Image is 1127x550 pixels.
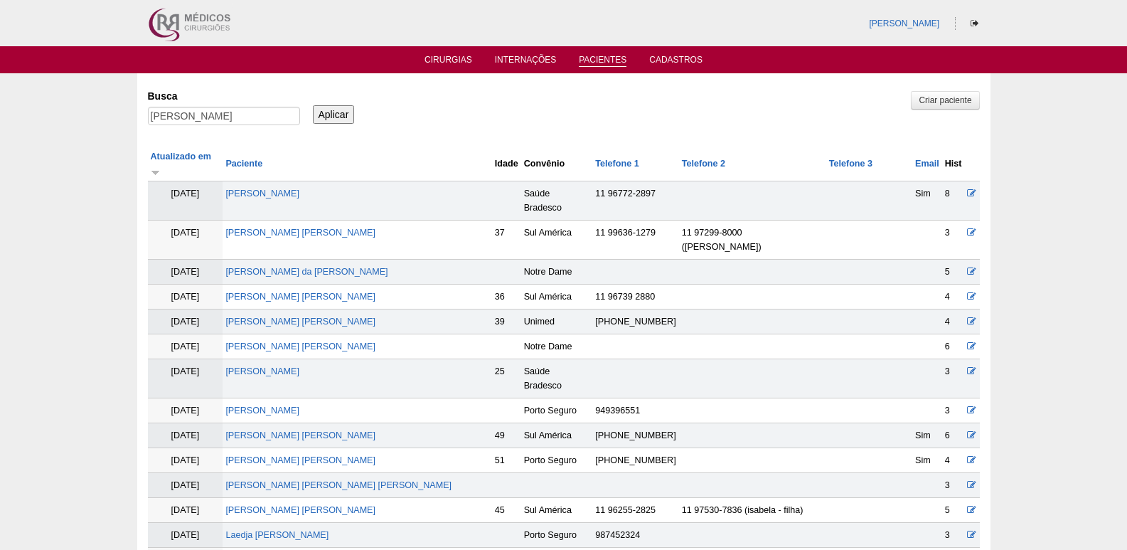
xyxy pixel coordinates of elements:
td: [DATE] [148,334,223,359]
td: 37 [492,221,521,260]
td: 3 [942,473,965,498]
td: [DATE] [148,498,223,523]
td: [DATE] [148,221,223,260]
td: Sul América [521,285,593,310]
td: 11 97530-7836 (isabela - filha) [679,498,826,523]
a: [PERSON_NAME] [225,366,299,376]
td: 39 [492,310,521,334]
td: 4 [942,448,965,473]
td: [DATE] [148,359,223,398]
a: [PERSON_NAME] [PERSON_NAME] [PERSON_NAME] [225,480,452,490]
input: Aplicar [313,105,355,124]
td: 4 [942,310,965,334]
td: 6 [942,334,965,359]
a: [PERSON_NAME] [PERSON_NAME] [225,342,375,351]
a: Email [915,159,939,169]
td: 3 [942,523,965,548]
td: [DATE] [148,260,223,285]
td: [DATE] [148,285,223,310]
td: [PHONE_NUMBER] [592,423,678,448]
a: [PERSON_NAME] [225,189,299,199]
td: [DATE] [148,423,223,448]
label: Busca [148,89,300,103]
td: Sul América [521,221,593,260]
td: 49 [492,423,521,448]
td: 5 [942,498,965,523]
td: Sul América [521,498,593,523]
td: Sim [912,448,942,473]
a: Atualizado em [151,152,211,176]
a: Paciente [225,159,262,169]
td: 6 [942,423,965,448]
input: Digite os termos que você deseja procurar. [148,107,300,125]
a: [PERSON_NAME] [869,18,939,28]
img: ordem crescente [151,167,160,176]
td: 5 [942,260,965,285]
td: [DATE] [148,448,223,473]
a: [PERSON_NAME] [PERSON_NAME] [225,430,375,440]
a: Laedja [PERSON_NAME] [225,530,329,540]
td: [DATE] [148,473,223,498]
a: Criar paciente [911,91,979,110]
td: [DATE] [148,181,223,221]
td: [PHONE_NUMBER] [592,310,678,334]
td: Notre Dame [521,260,593,285]
a: Telefone 2 [682,159,725,169]
td: [DATE] [148,398,223,423]
td: 11 96772-2897 [592,181,678,221]
td: Saúde Bradesco [521,181,593,221]
th: Hist [942,147,965,181]
td: 4 [942,285,965,310]
a: Pacientes [579,55,626,67]
a: [PERSON_NAME] [PERSON_NAME] [225,228,375,238]
a: [PERSON_NAME] [PERSON_NAME] [225,292,375,302]
td: 3 [942,359,965,398]
td: 51 [492,448,521,473]
td: [DATE] [148,523,223,548]
th: Idade [492,147,521,181]
a: [PERSON_NAME] [PERSON_NAME] [225,455,375,465]
td: Porto Seguro [521,523,593,548]
td: [DATE] [148,310,223,334]
td: 11 96739 2880 [592,285,678,310]
td: Sim [912,181,942,221]
td: 8 [942,181,965,221]
a: [PERSON_NAME] [225,406,299,416]
a: [PERSON_NAME] da [PERSON_NAME] [225,267,388,277]
td: 11 96255-2825 [592,498,678,523]
td: 25 [492,359,521,398]
a: [PERSON_NAME] [PERSON_NAME] [225,505,375,515]
td: 949396551 [592,398,678,423]
a: Internações [495,55,557,69]
td: Sim [912,423,942,448]
i: Sair [971,19,978,28]
td: 45 [492,498,521,523]
td: Porto Seguro [521,448,593,473]
td: Porto Seguro [521,398,593,423]
td: Unimed [521,310,593,334]
a: Telefone 1 [595,159,639,169]
td: [PHONE_NUMBER] [592,448,678,473]
td: Saúde Bradesco [521,359,593,398]
a: [PERSON_NAME] [PERSON_NAME] [225,317,375,327]
td: 3 [942,398,965,423]
td: Sul América [521,423,593,448]
td: Notre Dame [521,334,593,359]
td: 36 [492,285,521,310]
th: Convênio [521,147,593,181]
a: Cirurgias [424,55,472,69]
a: Telefone 3 [829,159,872,169]
a: Cadastros [649,55,703,69]
td: 3 [942,221,965,260]
td: 11 99636-1279 [592,221,678,260]
td: 987452324 [592,523,678,548]
td: 11 97299-8000 ([PERSON_NAME]) [679,221,826,260]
